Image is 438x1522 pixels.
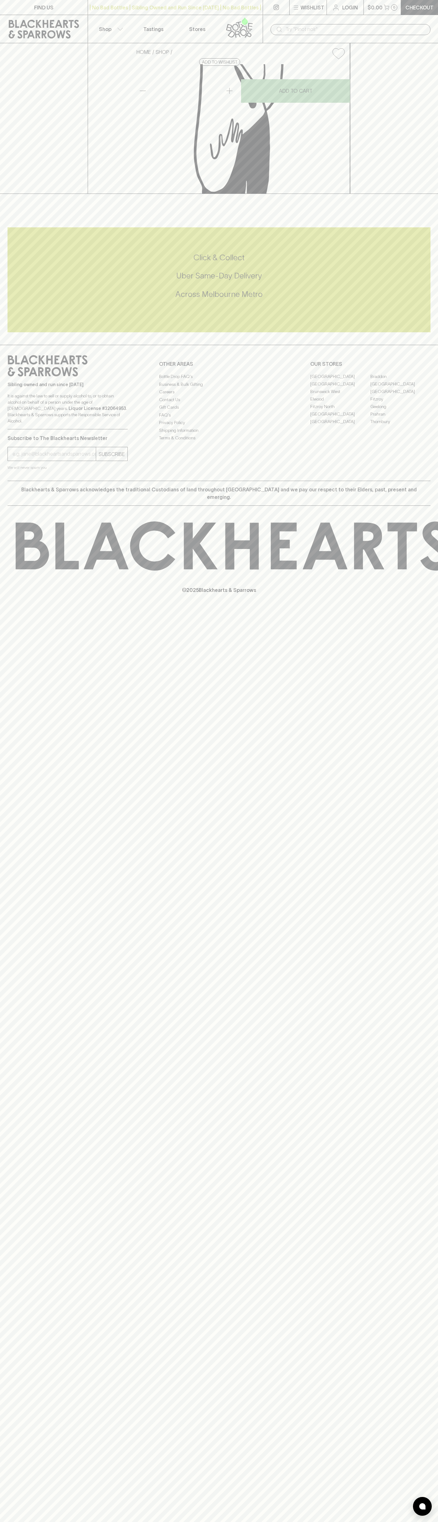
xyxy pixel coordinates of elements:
button: Add to wishlist [199,58,240,66]
p: Checkout [405,4,434,11]
p: Wishlist [301,4,324,11]
p: $0.00 [368,4,383,11]
h5: Across Melbourne Metro [8,289,430,299]
a: Terms & Conditions [159,434,279,442]
a: Shipping Information [159,427,279,434]
button: SUBSCRIBE [96,447,127,461]
a: Stores [175,15,219,43]
a: Privacy Policy [159,419,279,427]
p: Tastings [143,25,163,33]
a: Thornbury [370,418,430,425]
strong: Liquor License #32064953 [69,406,126,411]
a: Contact Us [159,396,279,403]
input: e.g. jane@blackheartsandsparrows.com.au [13,449,96,459]
button: Add to wishlist [330,46,347,62]
button: ADD TO CART [241,79,350,103]
img: Hurdle Creek Pastis [131,64,350,194]
a: Fitzroy North [310,403,370,410]
p: It is against the law to sell or supply alcohol to, or to obtain alcohol on behalf of a person un... [8,393,128,424]
a: [GEOGRAPHIC_DATA] [370,380,430,388]
a: FAQ's [159,411,279,419]
a: Tastings [131,15,175,43]
img: bubble-icon [419,1503,425,1509]
a: [GEOGRAPHIC_DATA] [310,410,370,418]
p: OTHER AREAS [159,360,279,368]
a: Business & Bulk Gifting [159,380,279,388]
p: Login [342,4,358,11]
a: Braddon [370,373,430,380]
a: Careers [159,388,279,396]
a: Geelong [370,403,430,410]
a: [GEOGRAPHIC_DATA] [310,380,370,388]
a: Bottle Drop FAQ's [159,373,279,380]
h5: Click & Collect [8,252,430,263]
p: OUR STORES [310,360,430,368]
a: Gift Cards [159,404,279,411]
a: [GEOGRAPHIC_DATA] [310,373,370,380]
p: Stores [189,25,205,33]
a: HOME [137,49,151,55]
p: Shop [99,25,111,33]
p: Sibling owned and run since [DATE] [8,381,128,388]
a: [GEOGRAPHIC_DATA] [310,418,370,425]
a: Elwood [310,395,370,403]
input: Try "Pinot noir" [286,24,425,34]
p: FIND US [34,4,54,11]
a: SHOP [156,49,169,55]
a: Brunswick West [310,388,370,395]
p: Blackhearts & Sparrows acknowledges the traditional Custodians of land throughout [GEOGRAPHIC_DAT... [12,486,426,501]
p: ADD TO CART [279,87,312,95]
a: Prahran [370,410,430,418]
p: Subscribe to The Blackhearts Newsletter [8,434,128,442]
p: We will never spam you [8,464,128,471]
p: 0 [393,6,395,9]
button: Shop [88,15,132,43]
a: Fitzroy [370,395,430,403]
div: Call to action block [8,227,430,332]
p: SUBSCRIBE [99,450,125,458]
a: [GEOGRAPHIC_DATA] [370,388,430,395]
h5: Uber Same-Day Delivery [8,271,430,281]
